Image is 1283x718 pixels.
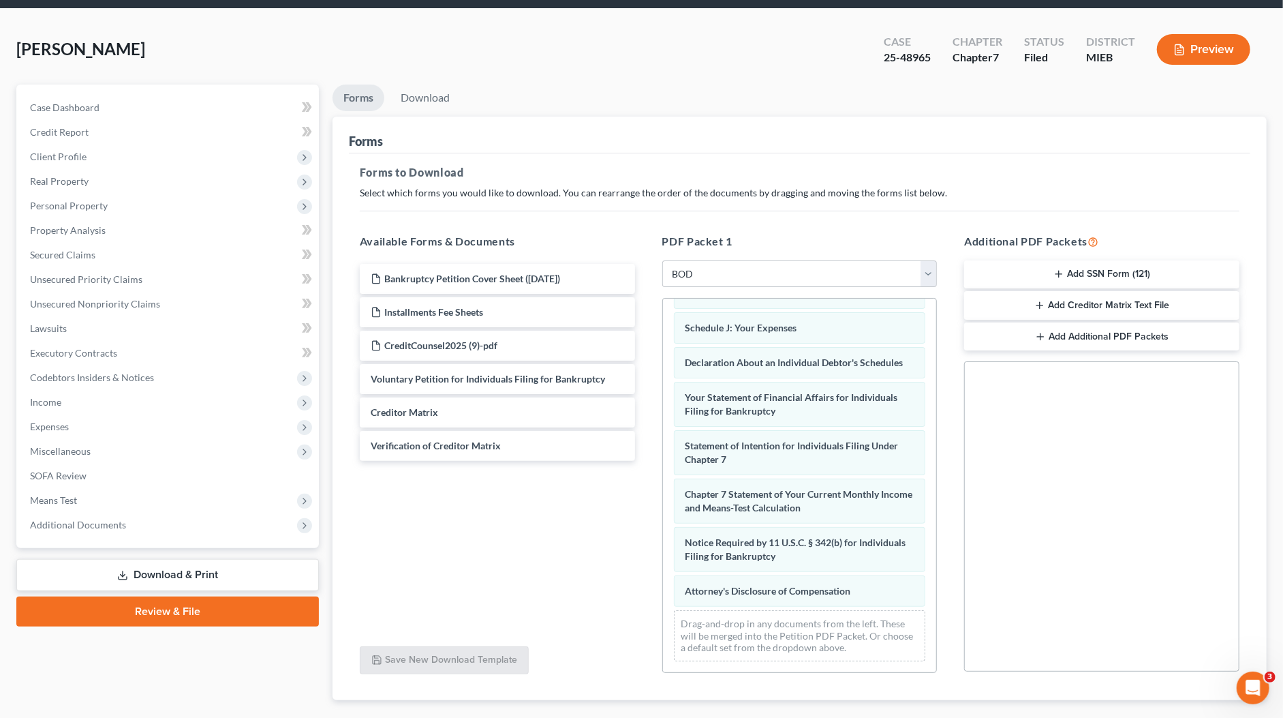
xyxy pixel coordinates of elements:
[30,126,89,138] span: Credit Report
[993,50,999,63] span: 7
[19,464,319,488] a: SOFA Review
[953,34,1002,50] div: Chapter
[964,260,1239,289] button: Add SSN Form (121)
[964,323,1239,351] button: Add Additional PDF Packets
[30,224,106,236] span: Property Analysis
[685,585,851,597] span: Attorney's Disclosure of Compensation
[685,357,903,368] span: Declaration About an Individual Debtor's Schedules
[360,164,1239,181] h5: Forms to Download
[19,218,319,243] a: Property Analysis
[30,421,69,432] span: Expenses
[685,391,898,417] span: Your Statement of Financial Affairs for Individuals Filing for Bankruptcy
[30,175,89,187] span: Real Property
[30,151,87,162] span: Client Profile
[30,273,142,285] span: Unsecured Priority Claims
[30,396,61,408] span: Income
[30,298,160,310] span: Unsecured Nonpriority Claims
[685,322,797,333] span: Schedule J: Your Expenses
[16,597,319,627] a: Review & File
[384,273,560,284] span: Bankruptcy Petition Cover Sheet ([DATE])
[360,186,1239,200] p: Select which forms you would like to download. You can rearrange the order of the documents by dr...
[685,537,906,562] span: Notice Required by 11 U.S.C. § 342(b) for Individuals Filing for Bankruptcy
[333,85,384,111] a: Forms
[1157,34,1250,65] button: Preview
[384,306,483,318] span: Installments Fee Sheets
[371,440,501,451] span: Verification of Creditor Matrix
[884,50,931,65] div: 25-48965
[1024,34,1064,50] div: Status
[1237,672,1269,704] iframe: Intercom live chat
[390,85,461,111] a: Download
[884,34,931,50] div: Case
[360,233,635,250] h5: Available Forms & Documents
[16,559,319,591] a: Download & Print
[1086,50,1135,65] div: MIEB
[662,233,938,250] h5: PDF Packet 1
[964,233,1239,250] h5: Additional PDF Packets
[371,406,438,418] span: Creditor Matrix
[30,200,108,211] span: Personal Property
[30,445,91,457] span: Miscellaneous
[30,347,117,359] span: Executory Contracts
[30,249,95,260] span: Secured Claims
[19,292,319,316] a: Unsecured Nonpriority Claims
[30,494,77,506] span: Means Test
[371,373,605,385] span: Voluntary Petition for Individuals Filing for Bankruptcy
[360,646,529,675] button: Save New Download Template
[30,470,87,481] span: SOFA Review
[19,267,319,292] a: Unsecured Priority Claims
[30,372,154,383] span: Codebtors Insiders & Notices
[30,323,67,334] span: Lawsuits
[674,610,926,661] div: Drag-and-drop in any documents from the left. These will be merged into the Petition PDF Packet. ...
[349,133,383,149] div: Forms
[953,50,1002,65] div: Chapter
[16,39,145,59] span: [PERSON_NAME]
[685,488,913,513] span: Chapter 7 Statement of Your Current Monthly Income and Means-Test Calculation
[30,519,126,530] span: Additional Documents
[964,291,1239,320] button: Add Creditor Matrix Text File
[685,440,899,465] span: Statement of Intention for Individuals Filing Under Chapter 7
[19,243,319,267] a: Secured Claims
[384,340,497,351] span: CreditCounsel2025 (9)-pdf
[1086,34,1135,50] div: District
[1265,672,1276,683] span: 3
[19,120,319,145] a: Credit Report
[30,102,99,113] span: Case Dashboard
[19,316,319,341] a: Lawsuits
[1024,50,1064,65] div: Filed
[19,95,319,120] a: Case Dashboard
[19,341,319,365] a: Executory Contracts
